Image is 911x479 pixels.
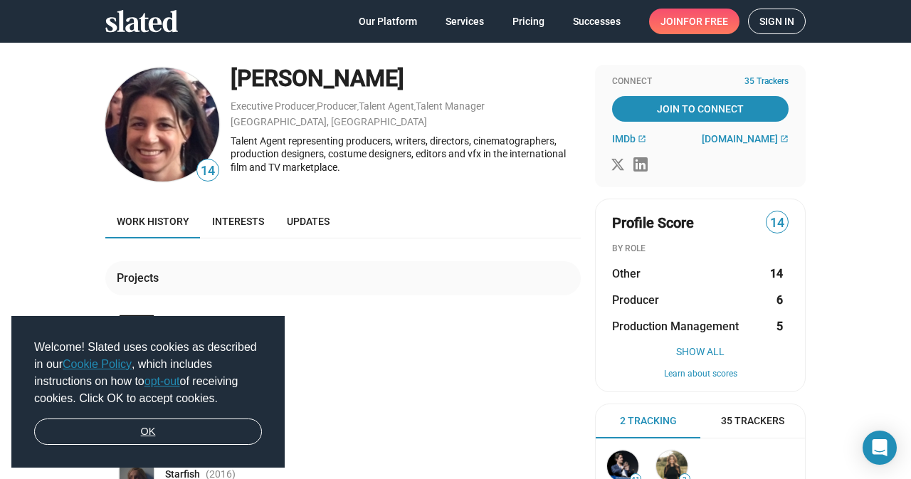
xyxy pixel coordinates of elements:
span: 14 [767,214,788,233]
a: Cookie Policy [63,358,132,370]
div: Projects [117,270,164,285]
a: IMDb [612,133,646,144]
span: Pricing [512,9,544,34]
div: [PERSON_NAME] [231,63,581,94]
div: Open Intercom Messenger [863,431,897,465]
div: Connect [612,76,789,88]
strong: 14 [770,266,783,281]
mat-icon: open_in_new [638,135,646,143]
span: 2 Tracking [620,414,677,428]
a: Sign in [748,9,806,34]
a: Successes [562,9,632,34]
a: [DOMAIN_NAME] [702,133,789,144]
span: Production Management [612,319,739,334]
span: , [414,103,416,111]
a: Talent Manager [416,100,485,112]
a: Interests [201,204,275,238]
span: Updates [287,216,330,227]
span: Join [660,9,728,34]
a: opt-out [144,375,180,387]
div: cookieconsent [11,316,285,468]
span: Successes [573,9,621,34]
a: Our Platform [347,9,428,34]
span: Join To Connect [615,96,786,122]
div: Talent Agent representing producers, writers, directors, cinematographers, production designers, ... [231,135,581,174]
a: Joinfor free [649,9,739,34]
button: Learn about scores [612,369,789,380]
a: Producer [317,100,357,112]
div: BY ROLE [612,243,789,255]
a: Talent Agent [359,100,414,112]
a: Updates [275,204,341,238]
span: , [357,103,359,111]
span: Profile Score [612,214,694,233]
a: Services [434,9,495,34]
strong: 5 [776,319,783,334]
span: 14 [197,162,218,181]
img: Claire Best [105,68,219,181]
mat-icon: open_in_new [780,135,789,143]
a: [GEOGRAPHIC_DATA], [GEOGRAPHIC_DATA] [231,116,427,127]
span: Sign in [759,9,794,33]
span: Welcome! Slated uses cookies as described in our , which includes instructions on how to of recei... [34,339,262,407]
a: Executive Producer [231,100,315,112]
span: Interests [212,216,264,227]
a: dismiss cookie message [34,419,262,446]
span: Producer [612,293,659,307]
span: 35 Trackers [721,414,784,428]
span: Our Platform [359,9,417,34]
span: IMDb [612,133,636,144]
span: , [315,103,317,111]
span: for free [683,9,728,34]
span: Services [446,9,484,34]
span: Work history [117,216,189,227]
a: Work history [105,204,201,238]
a: Pricing [501,9,556,34]
strong: 6 [776,293,783,307]
span: 35 Trackers [744,76,789,88]
span: Other [612,266,641,281]
span: [DOMAIN_NAME] [702,133,778,144]
a: Join To Connect [612,96,789,122]
button: Show All [612,346,789,357]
